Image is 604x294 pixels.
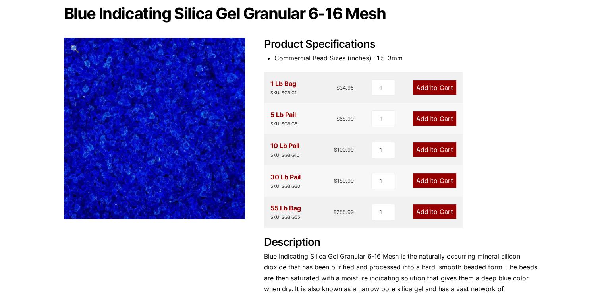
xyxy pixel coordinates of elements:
[270,172,301,190] div: 30 Lb Pail
[70,44,79,53] span: 🔍
[64,5,540,22] h1: Blue Indicating Silica Gel Granular 6-16 Mesh
[270,120,297,128] div: SKU: SGBIG5
[270,183,301,190] div: SKU: SGBIG30
[336,115,340,122] span: $
[270,140,299,159] div: 10 Lb Pail
[270,89,297,97] div: SKU: SGBIG1
[270,203,301,221] div: 55 Lb Bag
[413,142,456,157] a: Add1to Cart
[334,177,354,184] bdi: 189.99
[270,109,297,128] div: 5 Lb Pail
[428,177,431,185] span: 1
[333,209,354,215] bdi: 255.99
[428,115,431,123] span: 1
[334,146,337,153] span: $
[270,152,299,159] div: SKU: SGBIG10
[428,84,431,92] span: 1
[413,204,456,219] a: Add1to Cart
[336,115,354,122] bdi: 68.99
[336,84,354,91] bdi: 34.95
[413,111,456,126] a: Add1to Cart
[413,80,456,95] a: Add1to Cart
[428,208,431,216] span: 1
[274,53,540,64] li: Commercial Bead Sizes (inches) : 1.5-3mm
[336,84,340,91] span: $
[334,177,337,184] span: $
[270,214,301,221] div: SKU: SGBIG55
[264,236,540,249] h2: Description
[333,209,336,215] span: $
[264,38,540,51] h2: Product Specifications
[270,78,297,97] div: 1 Lb Bag
[64,38,86,60] a: View full-screen image gallery
[413,173,456,188] a: Add1to Cart
[334,146,354,153] bdi: 100.99
[428,146,431,154] span: 1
